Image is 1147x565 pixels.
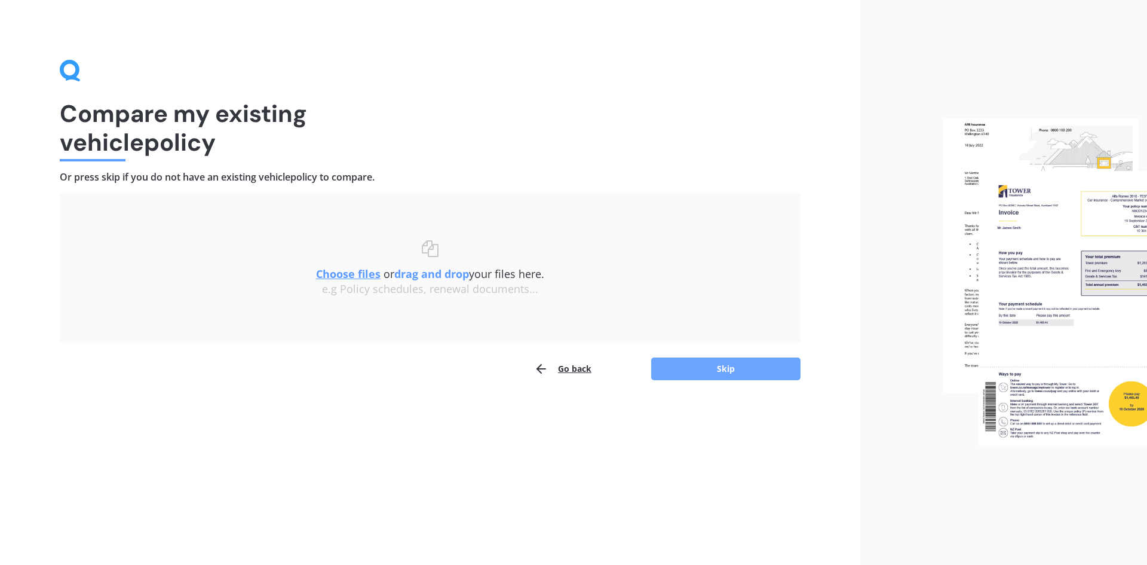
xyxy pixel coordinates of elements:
u: Choose files [316,267,381,281]
h1: Compare my existing vehicle policy [60,99,801,157]
button: Skip [651,358,801,380]
img: files.webp [943,118,1147,447]
button: Go back [534,357,591,381]
h4: Or press skip if you do not have an existing vehicle policy to compare. [60,171,801,184]
div: e.g Policy schedules, renewal documents... [84,283,777,296]
span: or your files here. [316,267,544,281]
b: drag and drop [394,267,469,281]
